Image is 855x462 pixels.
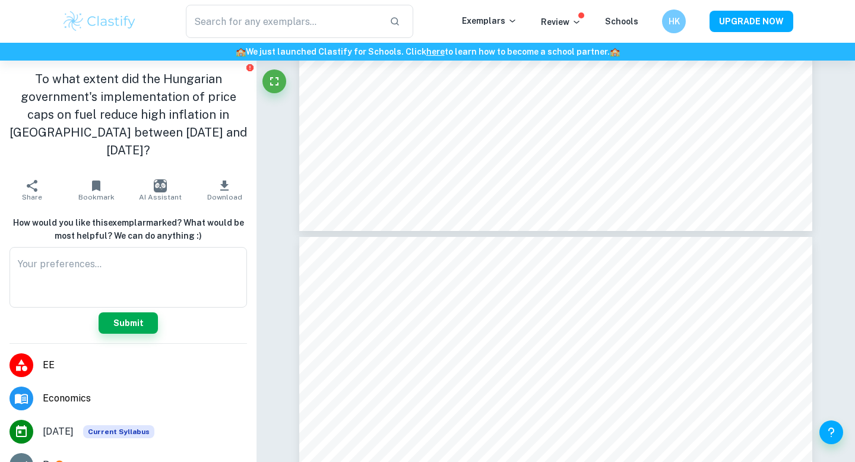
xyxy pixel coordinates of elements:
[2,45,853,58] h6: We just launched Clastify for Schools. Click to learn how to become a school partner.
[710,11,793,32] button: UPGRADE NOW
[78,193,115,201] span: Bookmark
[426,47,445,56] a: here
[186,5,380,38] input: Search for any exemplars...
[64,173,128,207] button: Bookmark
[262,69,286,93] button: Fullscreen
[83,425,154,438] span: Current Syllabus
[62,10,137,33] img: Clastify logo
[154,179,167,192] img: AI Assistant
[462,14,517,27] p: Exemplars
[43,391,247,406] span: Economics
[605,17,638,26] a: Schools
[662,10,686,33] button: HK
[667,15,681,28] h6: HK
[9,216,247,242] h6: How would you like this exemplar marked? What would be most helpful? We can do anything :)
[541,15,581,29] p: Review
[9,70,247,159] h1: To what extent did the Hungarian government's implementation of price caps on fuel reduce high in...
[22,193,42,201] span: Share
[99,312,158,334] button: Submit
[83,425,154,438] div: This exemplar is based on the current syllabus. Feel free to refer to it for inspiration/ideas wh...
[128,173,192,207] button: AI Assistant
[245,63,254,72] button: Report issue
[819,420,843,444] button: Help and Feedback
[43,358,247,372] span: EE
[207,193,242,201] span: Download
[610,47,620,56] span: 🏫
[192,173,256,207] button: Download
[139,193,182,201] span: AI Assistant
[236,47,246,56] span: 🏫
[43,425,74,439] span: [DATE]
